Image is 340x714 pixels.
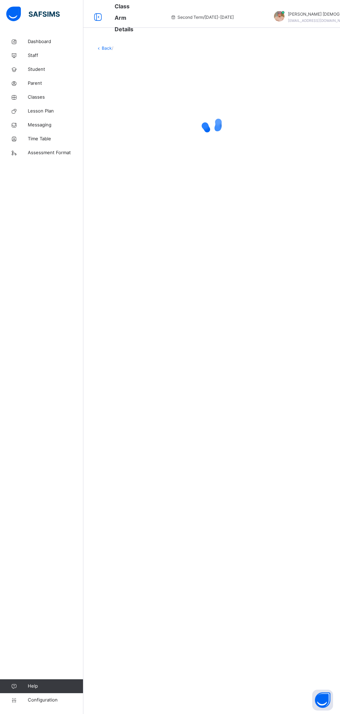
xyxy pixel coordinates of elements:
[171,14,234,20] span: session/term information
[28,38,83,45] span: Dashboard
[28,683,83,690] span: Help
[115,3,133,33] span: Class Arm Details
[28,697,83,704] span: Configuration
[6,7,60,21] img: safsims
[28,108,83,115] span: Lesson Plan
[28,52,83,59] span: Staff
[102,45,112,51] a: Back
[28,135,83,142] span: Time Table
[28,80,83,87] span: Parent
[112,45,113,51] span: /
[28,149,83,156] span: Assessment Format
[28,94,83,101] span: Classes
[28,66,83,73] span: Student
[28,122,83,128] span: Messaging
[312,690,333,711] button: Open asap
